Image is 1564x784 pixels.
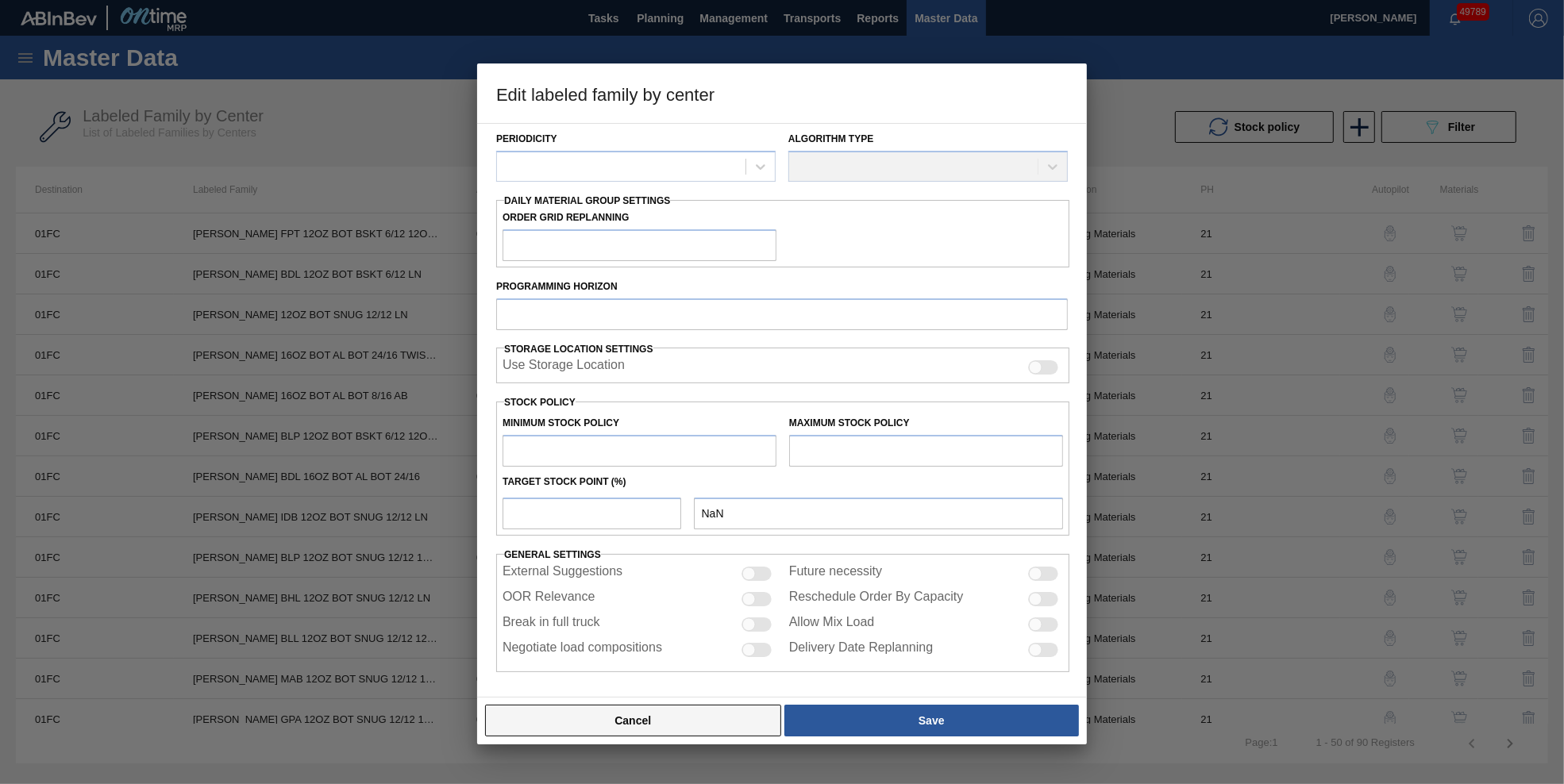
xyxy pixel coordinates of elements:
span: Storage Location Settings [504,344,653,355]
label: Algorithm Type [788,133,873,144]
label: Delivery Date Replanning [789,640,933,659]
span: Daily Material Group Settings [504,195,670,206]
label: External Suggestions [503,564,622,583]
label: Break in full truck [503,615,600,634]
span: General settings [504,549,601,560]
label: OOR Relevance [503,590,595,609]
label: Programming Horizon [496,275,1068,298]
label: Target Stock Point (%) [503,476,626,487]
label: Order Grid Replanning [503,206,776,229]
label: Negotiate load compositions [503,640,662,659]
button: Cancel [485,705,781,736]
label: Minimum Stock Policy [503,417,619,429]
label: Future necessity [789,564,882,583]
label: Stock Policy [504,397,576,408]
h3: Edit labeled family by center [477,63,1087,124]
label: Allow Mix Load [789,615,875,634]
label: When enabled, the system will display stocks from different storage locations. [503,358,625,377]
label: Periodicity [496,133,557,144]
button: Save [784,705,1079,736]
label: Maximum Stock Policy [789,417,910,429]
label: Reschedule Order By Capacity [789,590,964,609]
